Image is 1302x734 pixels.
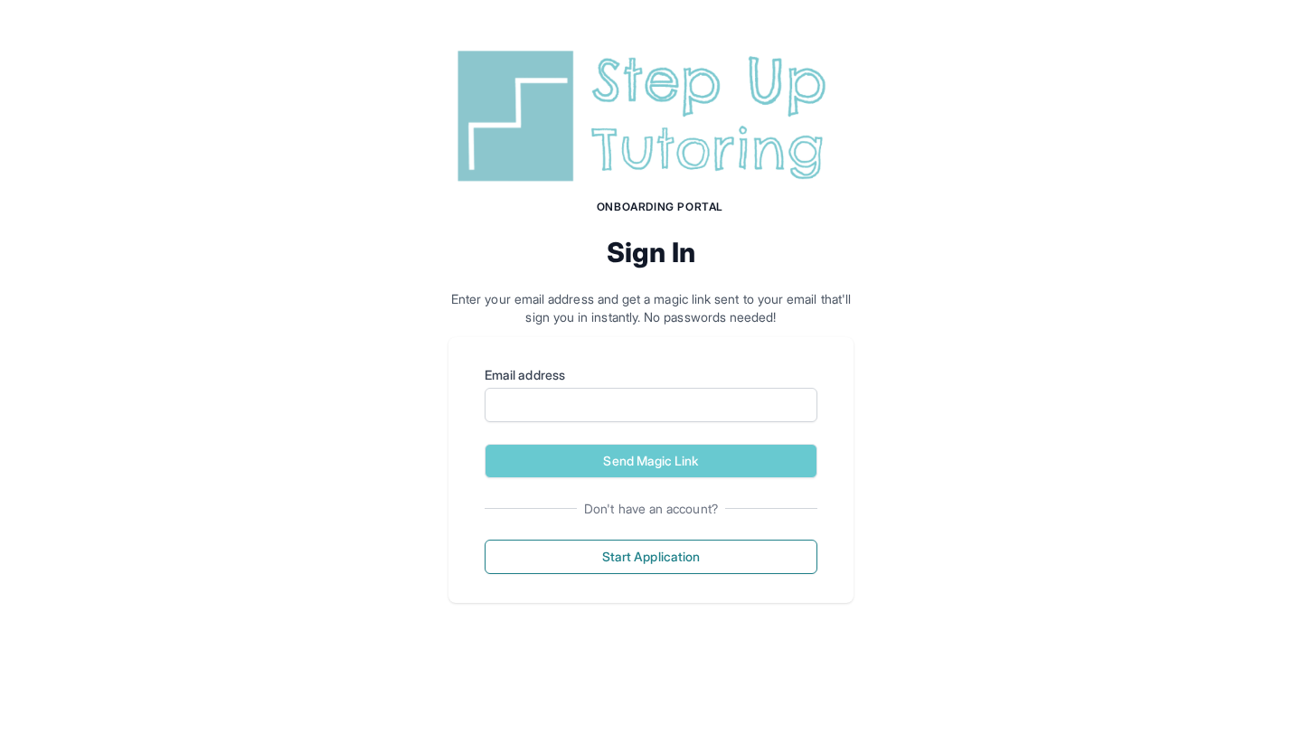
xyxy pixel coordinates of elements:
[448,290,854,326] p: Enter your email address and get a magic link sent to your email that'll sign you in instantly. N...
[485,540,817,574] button: Start Application
[485,366,817,384] label: Email address
[467,200,854,214] h1: Onboarding Portal
[448,43,854,189] img: Step Up Tutoring horizontal logo
[448,236,854,268] h2: Sign In
[577,500,725,518] span: Don't have an account?
[485,444,817,478] button: Send Magic Link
